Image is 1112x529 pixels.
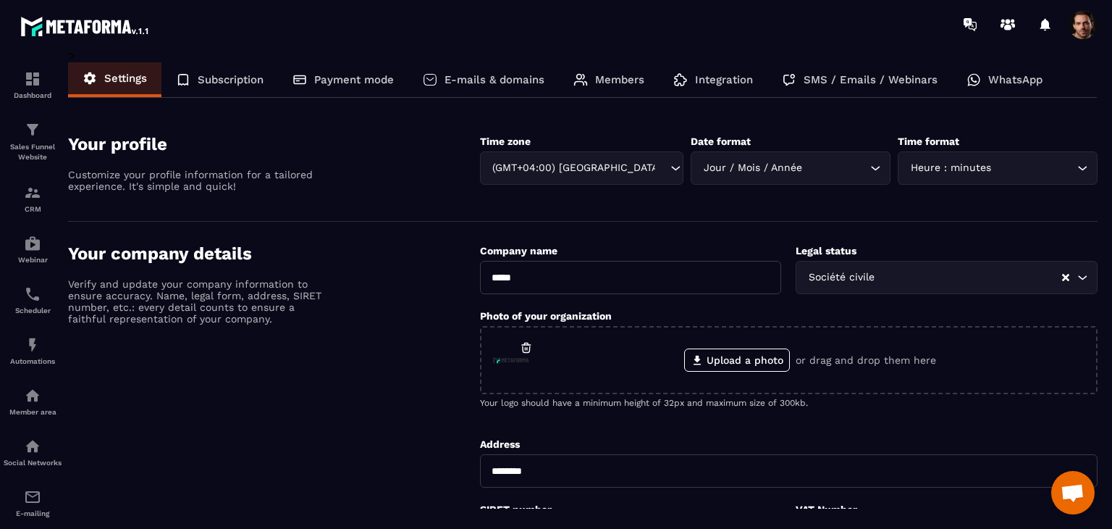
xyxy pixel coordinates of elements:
div: Search for option [796,261,1098,294]
label: Photo of your organization [480,310,612,322]
img: logo [20,13,151,39]
span: Heure : minutes [907,160,994,176]
p: Settings [104,72,147,85]
p: Verify and update your company information to ensure accuracy. Name, legal form, address, SIRET n... [68,278,321,325]
p: E-mailing [4,509,62,517]
p: Payment mode [314,73,394,86]
img: automations [24,235,41,252]
img: formation [24,70,41,88]
p: Dashboard [4,91,62,99]
h4: Your company details [68,243,480,264]
div: Search for option [691,151,890,185]
a: formationformationSales Funnel Website [4,110,62,173]
img: social-network [24,438,41,455]
img: email [24,488,41,506]
input: Search for option [877,270,1061,286]
p: Social Networks [4,459,62,467]
p: Subscription [198,73,264,86]
span: (GMT+04:00) [GEOGRAPHIC_DATA] [489,160,657,176]
input: Search for option [805,160,867,176]
p: Integration [695,73,753,86]
input: Search for option [656,160,667,176]
p: Webinar [4,256,62,264]
label: Company name [480,245,557,257]
label: Time format [898,136,959,147]
input: Search for option [994,160,1074,176]
p: or drag and drop them here [796,354,936,366]
span: Jour / Mois / Année [700,160,805,176]
p: Automations [4,357,62,365]
label: VAT Number [796,504,857,515]
a: schedulerschedulerScheduler [4,275,62,325]
p: Your logo should have a minimum height of 32px and maximum size of 300kb. [480,398,1098,408]
p: SMS / Emails / Webinars [804,73,938,86]
p: Sales Funnel Website [4,142,62,162]
p: Members [595,73,644,86]
label: Legal status [796,245,856,257]
label: Date format [691,136,751,147]
button: Clear Selected [1062,272,1069,283]
a: emailemailE-mailing [4,478,62,528]
p: WhatsApp [988,73,1042,86]
p: CRM [4,205,62,213]
img: automations [24,336,41,354]
div: Search for option [898,151,1098,185]
label: Upload a photo [684,349,790,372]
label: Time zone [480,136,531,147]
p: Customize your profile information for a tailored experience. It's simple and quick! [68,169,321,192]
img: automations [24,387,41,404]
h4: Your profile [68,134,480,154]
img: formation [24,184,41,201]
a: automationsautomationsMember area [4,376,62,427]
a: social-networksocial-networkSocial Networks [4,427,62,478]
a: automationsautomationsWebinar [4,224,62,275]
span: Société civile [805,270,877,286]
p: Scheduler [4,307,62,315]
div: Mở cuộc trò chuyện [1051,471,1095,515]
img: scheduler [24,286,41,303]
p: Member area [4,408,62,416]
a: formationformationCRM [4,173,62,224]
label: Address [480,438,520,450]
p: E-mails & domains [445,73,544,86]
a: automationsautomationsAutomations [4,325,62,376]
img: formation [24,121,41,138]
div: Search for option [480,151,684,185]
label: SIRET number [480,504,552,515]
a: formationformationDashboard [4,59,62,110]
